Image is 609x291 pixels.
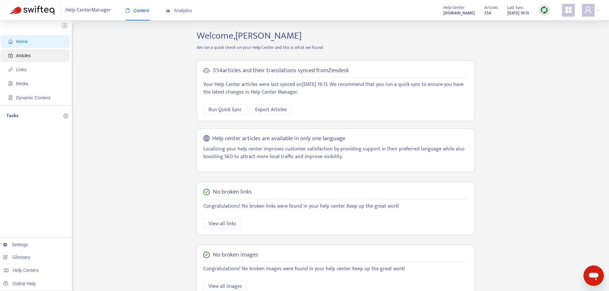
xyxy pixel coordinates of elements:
[212,135,345,142] h5: Help center articles are available in only one language
[16,81,28,86] span: Media
[540,6,548,14] img: sync.dc5367851b00ba804db3.png
[208,282,242,290] span: View all images
[250,104,292,114] button: Export Articles
[443,9,475,17] a: [DOMAIN_NAME]
[583,265,604,286] iframe: Button to launch messaging window
[208,106,242,114] span: Run Quick Sync
[16,53,31,58] span: Articles
[8,53,13,58] span: account-book
[203,281,247,291] button: View all images
[8,96,13,100] span: container
[125,8,130,13] span: book
[3,281,36,286] a: Online Help
[125,8,149,13] span: Content
[66,4,111,16] span: Help Center Manager
[484,4,498,11] span: Articles
[8,39,13,44] span: home
[203,218,241,228] button: View all links
[197,28,302,44] span: Welcome, [PERSON_NAME]
[6,112,19,120] p: Tasks
[16,39,28,44] span: Home
[3,242,28,247] a: Settings
[203,104,247,114] button: Run Quick Sync
[203,203,468,210] p: Congratulations! No broken links were found in your help center. Keep up the great work!
[203,265,468,273] p: Congratulations! No broken images were found in your help center. Keep up the great work!
[203,252,210,258] span: check-circle
[13,268,39,273] span: Help Centers
[192,44,480,51] p: We ran a quick check on your Help Center and this is what we found
[3,255,30,260] a: Glossary
[208,220,236,228] span: View all links
[203,145,468,161] p: Localizing your help center improves customer satisfaction by providing support in their preferre...
[10,6,54,15] img: Swifteq
[584,6,592,14] span: user
[64,114,68,118] span: plus-circle
[203,135,210,142] span: global
[507,10,529,17] strong: [DATE] 19:15
[166,8,192,13] span: Analytics
[255,106,287,114] span: Export Articles
[166,8,170,13] span: area-chart
[443,10,475,17] strong: [DOMAIN_NAME]
[16,67,27,72] span: Links
[8,81,13,86] span: file-image
[484,10,491,17] strong: 554
[213,67,349,74] h5: 554 articles and their translations synced from Zendesk
[8,67,13,72] span: link
[16,95,50,100] span: Dynamic Content
[213,188,252,196] h5: No broken links
[565,6,572,14] span: appstore
[213,251,258,259] h5: No broken images
[203,67,210,74] span: cloud-sync
[443,4,465,11] span: Help Center
[203,81,468,96] p: Your Help Center articles were last synced on [DATE] 19:15 . We recommend that you run a quick sy...
[203,189,210,195] span: check-circle
[507,4,524,11] span: Last Sync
